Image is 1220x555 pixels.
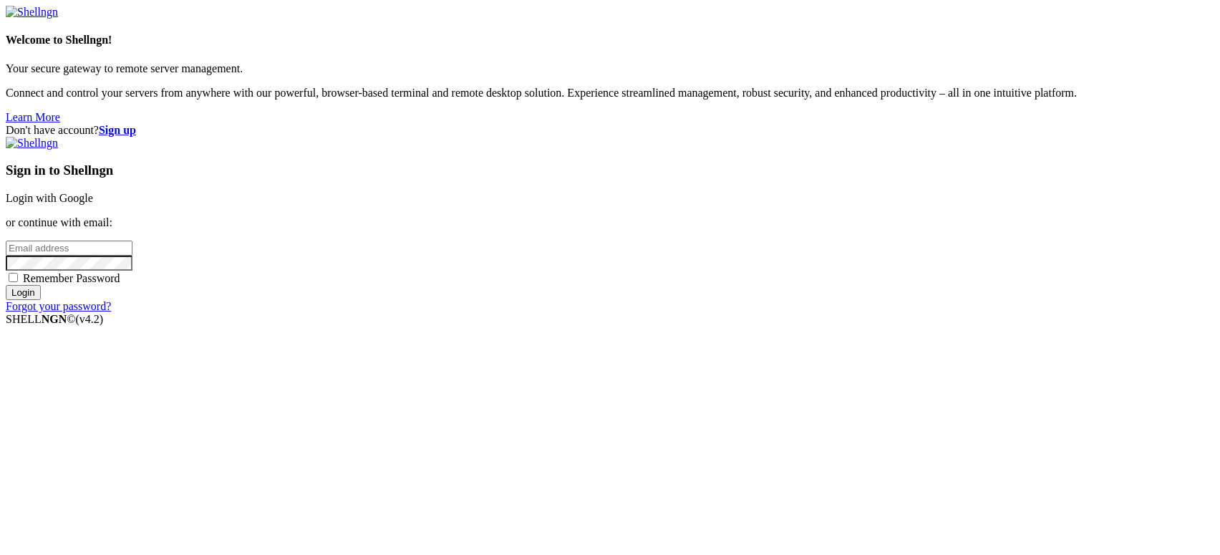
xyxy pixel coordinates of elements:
h3: Sign in to Shellngn [6,163,1214,178]
input: Login [6,285,41,300]
div: Don't have account? [6,124,1214,137]
span: SHELL © [6,313,103,325]
span: Remember Password [23,272,120,284]
p: or continue with email: [6,216,1214,229]
b: NGN [42,313,67,325]
p: Your secure gateway to remote server management. [6,62,1214,75]
a: Learn More [6,111,60,123]
a: Login with Google [6,192,93,204]
img: Shellngn [6,6,58,19]
img: Shellngn [6,137,58,150]
span: 4.2.0 [76,313,104,325]
h4: Welcome to Shellngn! [6,34,1214,47]
input: Remember Password [9,273,18,282]
p: Connect and control your servers from anywhere with our powerful, browser-based terminal and remo... [6,87,1214,100]
input: Email address [6,241,132,256]
a: Forgot your password? [6,300,111,312]
a: Sign up [99,124,136,136]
